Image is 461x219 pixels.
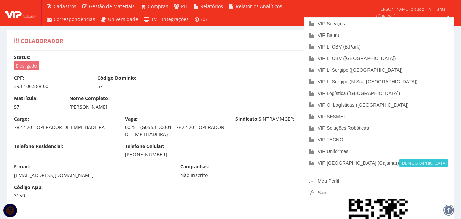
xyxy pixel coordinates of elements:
[304,122,454,134] a: VIP Soluções Robóticas
[376,5,452,19] span: [PERSON_NAME].bicudo | VIP Brasil (Cajamar)
[14,115,29,122] label: Cargo:
[304,76,454,87] a: VIP L. Sergipe (N.Sra. [GEOGRAPHIC_DATA])
[399,159,448,167] small: [DEMOGRAPHIC_DATA]
[97,83,170,90] div: 57
[125,124,226,138] div: 0025 - (G0553 D0001 - 7822-20 - OPERADOR DE EMPILHADEIRA)
[89,3,135,10] span: Gestão de Materiais
[304,87,454,99] a: VIP Logística ([GEOGRAPHIC_DATA])
[14,83,87,90] div: 393.106.588-00
[151,16,157,23] span: TV
[14,192,59,199] div: 3150
[236,3,282,10] span: Relatórios Analíticos
[180,172,253,179] div: Não Inscrito
[304,53,454,64] a: VIP L. CBV ([GEOGRAPHIC_DATA])
[191,13,210,26] a: (0)
[21,37,63,45] span: Colaborador
[69,95,110,102] label: Nome Completo:
[14,74,24,81] label: CPF:
[5,8,36,18] img: logo
[304,111,454,122] a: VIP SESMET
[159,13,191,26] a: Integrações
[201,16,207,23] span: (0)
[43,13,98,26] a: Correspondências
[304,64,454,76] a: VIP L. Sergipe ([GEOGRAPHIC_DATA])
[304,134,454,146] a: VIP TECNO
[14,124,115,131] div: 7822-20 - OPERADOR DE EMPILHADEIRA
[304,99,454,111] a: VIP O. Logísticas ([GEOGRAPHIC_DATA])
[108,16,138,23] span: Universidade
[97,74,136,81] label: Código Domínio:
[304,146,454,157] a: VIP Uniformes
[235,115,259,122] label: Sindicato:
[180,163,209,170] label: Campanhas:
[304,18,454,29] a: VIP Serviços
[14,61,39,70] span: Desligado
[54,16,95,23] span: Correspondências
[162,16,189,23] span: Integrações
[181,3,187,10] span: RH
[14,95,38,102] label: Matrícula:
[200,3,223,10] span: Relatórios
[304,175,454,187] a: Meu Perfil
[304,41,454,53] a: VIP L. CBV (B.Park)
[14,184,43,191] label: Código App:
[230,115,341,124] div: SINTRAMMGEP;
[125,143,164,150] label: Telefone Celular:
[98,13,141,26] a: Universidade
[304,187,454,199] a: Sair
[14,104,59,110] div: 57
[141,13,159,26] a: TV
[54,3,76,10] span: Cadastros
[14,54,30,61] label: Status:
[125,151,226,158] div: [PHONE_NUMBER]
[14,163,30,170] label: E-mail:
[14,143,63,150] label: Telefone Residencial:
[14,172,170,179] div: [EMAIL_ADDRESS][DOMAIN_NAME]
[69,104,281,110] div: [PERSON_NAME]
[304,29,454,41] a: VIP Bauru
[125,115,138,122] label: Vaga:
[304,157,454,169] a: VIP [GEOGRAPHIC_DATA] (Cajamar)[DEMOGRAPHIC_DATA]
[148,3,168,10] span: Compras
